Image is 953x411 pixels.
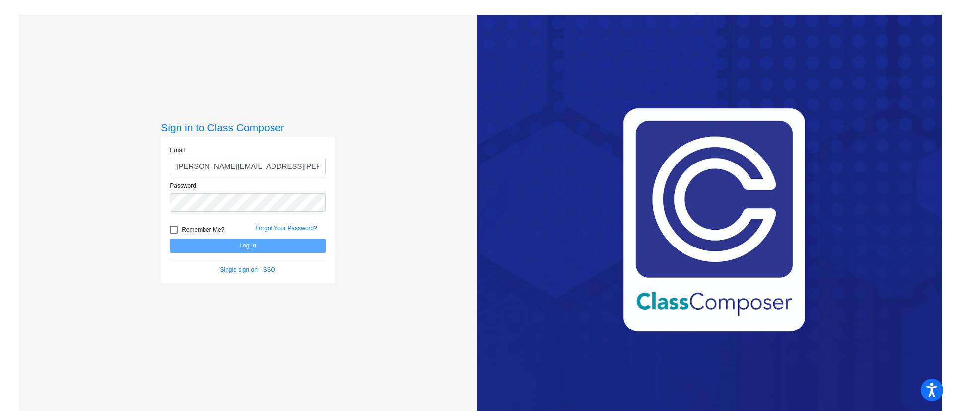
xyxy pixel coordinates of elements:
[220,266,275,273] a: Single sign on - SSO
[170,181,196,190] label: Password
[170,146,185,155] label: Email
[255,225,317,232] a: Forgot Your Password?
[182,224,224,236] span: Remember Me?
[170,239,326,253] button: Log In
[161,121,335,134] h3: Sign in to Class Composer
